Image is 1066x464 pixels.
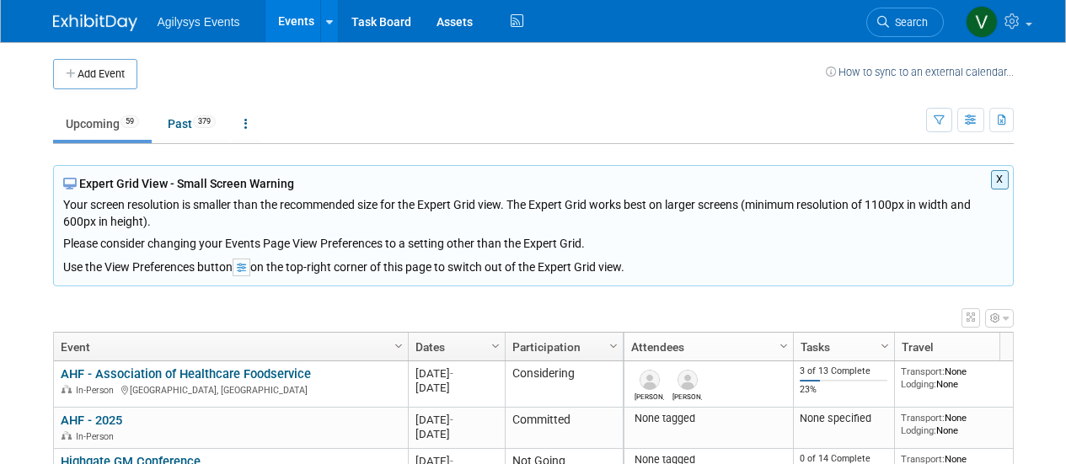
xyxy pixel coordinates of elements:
[777,339,790,353] span: Column Settings
[640,370,660,390] img: Robert Blackwell
[901,412,945,424] span: Transport:
[76,431,119,442] span: In-Person
[193,115,216,128] span: 379
[415,333,494,361] a: Dates
[155,108,228,140] a: Past379
[901,365,945,377] span: Transport:
[62,385,72,393] img: In-Person Event
[512,333,612,361] a: Participation
[63,230,1004,252] div: Please consider changing your Events Page View Preferences to a setting other than the Expert Grid.
[901,378,936,390] span: Lodging:
[61,333,397,361] a: Event
[415,366,497,381] div: [DATE]
[53,59,137,89] button: Add Event
[630,412,786,425] div: None tagged
[121,115,139,128] span: 59
[62,431,72,440] img: In-Person Event
[991,170,1009,189] button: X
[826,66,1014,78] a: How to sync to an external calendar...
[678,370,698,390] img: Robert Mungary
[53,14,137,31] img: ExhibitDay
[415,413,497,427] div: [DATE]
[392,339,405,353] span: Column Settings
[76,385,119,396] span: In-Person
[486,333,505,358] a: Column Settings
[505,408,623,449] td: Committed
[63,192,1004,252] div: Your screen resolution is smaller than the recommended size for the Expert Grid view. The Expert ...
[53,108,152,140] a: Upcoming59
[672,390,702,401] div: Robert Mungary
[901,424,936,436] span: Lodging:
[901,365,1022,390] div: None None
[607,339,620,353] span: Column Settings
[415,381,497,395] div: [DATE]
[901,412,1022,436] div: None None
[889,16,928,29] span: Search
[61,366,311,381] a: AHF - Association of Healthcare Foodservice
[389,333,408,358] a: Column Settings
[876,333,894,358] a: Column Settings
[631,333,782,361] a: Attendees
[604,333,623,358] a: Column Settings
[63,252,1004,276] div: Use the View Preferences button on the top-right corner of this page to switch out of the Expert ...
[415,427,497,441] div: [DATE]
[800,412,887,425] div: None specified
[61,382,400,397] div: [GEOGRAPHIC_DATA], [GEOGRAPHIC_DATA]
[489,339,502,353] span: Column Settings
[635,390,664,401] div: Robert Blackwell
[450,367,453,380] span: -
[450,413,453,426] span: -
[866,8,944,37] a: Search
[61,413,122,428] a: AHF - 2025
[902,333,1018,361] a: Travel
[800,384,887,396] div: 23%
[63,175,1004,192] div: Expert Grid View - Small Screen Warning
[158,15,240,29] span: Agilysys Events
[966,6,998,38] img: Vaitiare Munoz
[505,361,623,408] td: Considering
[801,333,883,361] a: Tasks
[800,365,887,377] div: 3 of 13 Complete
[774,333,793,358] a: Column Settings
[878,339,892,353] span: Column Settings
